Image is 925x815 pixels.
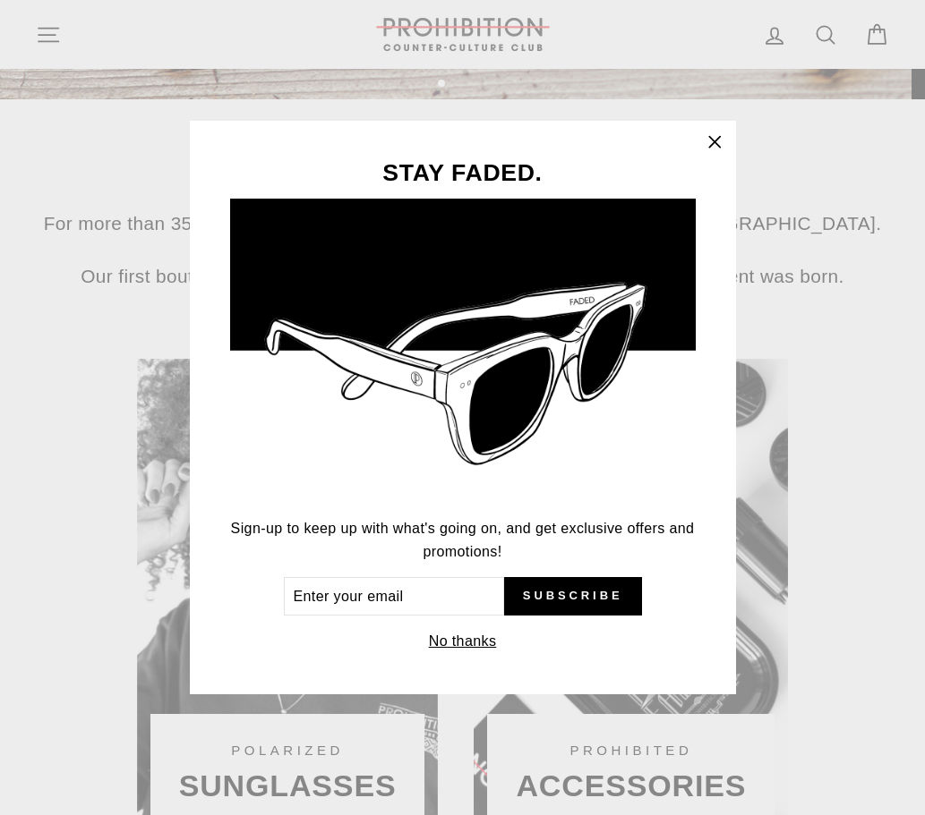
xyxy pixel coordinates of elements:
h3: STAY FADED. [230,161,696,185]
p: Sign-up to keep up with what's going on, and get exclusive offers and promotions! [230,517,696,563]
button: No thanks [424,629,502,654]
input: Enter your email [284,577,504,616]
button: Subscribe [504,577,642,616]
span: Subscribe [523,588,623,604]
